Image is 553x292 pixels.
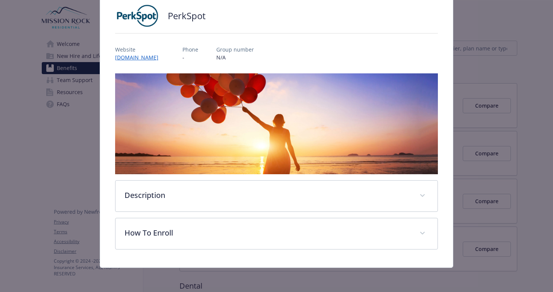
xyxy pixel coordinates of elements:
[125,190,411,201] p: Description
[115,54,164,61] a: [DOMAIN_NAME]
[216,46,254,53] p: Group number
[125,227,411,239] p: How To Enroll
[115,73,438,174] img: banner
[182,46,198,53] p: Phone
[115,218,438,249] div: How To Enroll
[216,53,254,61] p: N/A
[182,53,198,61] p: -
[168,9,206,22] h2: PerkSpot
[115,181,438,211] div: Description
[115,46,164,53] p: Website
[115,5,160,27] img: PerkSpot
